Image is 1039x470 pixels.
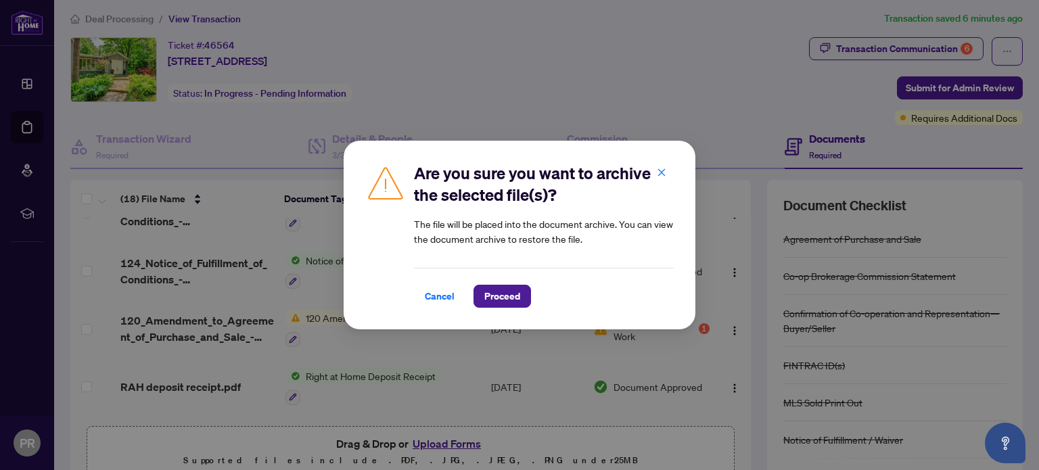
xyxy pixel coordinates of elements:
button: Proceed [474,285,531,308]
article: The file will be placed into the document archive. You can view the document archive to restore t... [414,216,674,246]
h2: Are you sure you want to archive the selected file(s)? [414,162,674,206]
span: Proceed [484,285,520,307]
span: close [657,168,666,177]
span: Cancel [425,285,455,307]
button: Open asap [985,423,1025,463]
button: Cancel [414,285,465,308]
img: Caution Icon [365,162,406,203]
